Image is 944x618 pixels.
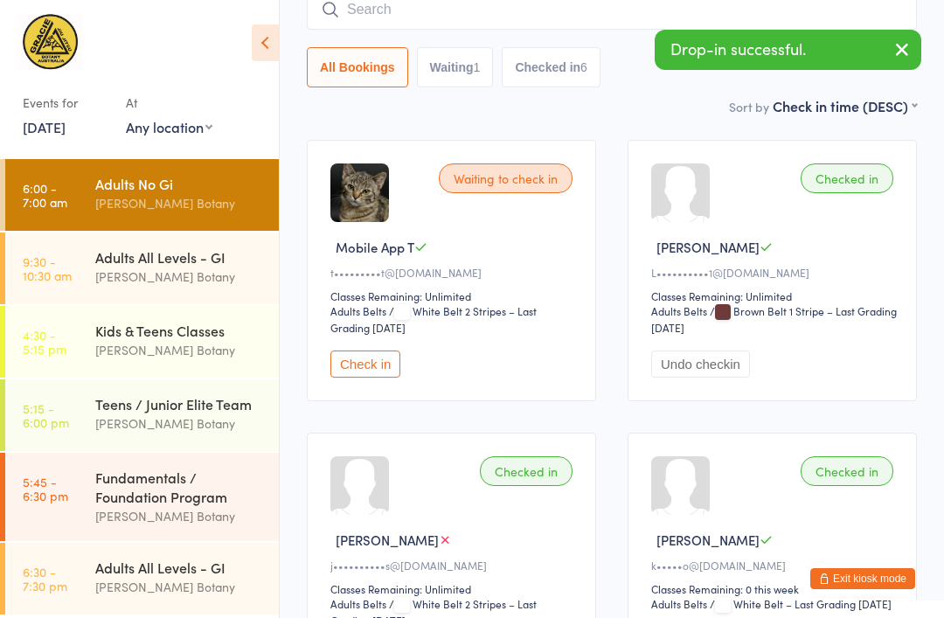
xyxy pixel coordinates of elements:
button: Checked in6 [502,47,600,87]
div: Drop-in successful. [655,30,921,70]
div: Classes Remaining: Unlimited [651,288,899,303]
time: 6:00 - 7:00 am [23,181,67,209]
div: Kids & Teens Classes [95,321,264,340]
div: Adults Belts [651,596,707,611]
time: 9:30 - 10:30 am [23,254,72,282]
div: [PERSON_NAME] Botany [95,267,264,287]
a: 5:45 -6:30 pmFundamentals / Foundation Program[PERSON_NAME] Botany [5,453,279,541]
div: [PERSON_NAME] Botany [95,193,264,213]
a: [DATE] [23,117,66,136]
div: Classes Remaining: 0 this week [651,581,899,596]
div: Checked in [480,456,573,486]
time: 5:15 - 6:00 pm [23,401,69,429]
div: Adults All Levels - GI [95,558,264,577]
div: Checked in [801,456,893,486]
div: L••••••••••1@[DOMAIN_NAME] [651,265,899,280]
time: 4:30 - 5:15 pm [23,328,66,356]
div: [PERSON_NAME] Botany [95,340,264,360]
div: Adults Belts [330,596,386,611]
div: Check in time (DESC) [773,96,917,115]
div: k•••••o@[DOMAIN_NAME] [651,558,899,573]
div: Adults All Levels - GI [95,247,264,267]
button: Check in [330,351,400,378]
span: [PERSON_NAME] [656,238,760,256]
div: Teens / Junior Elite Team [95,394,264,413]
div: Classes Remaining: Unlimited [330,288,578,303]
span: Mobile App T [336,238,414,256]
div: Classes Remaining: Unlimited [330,581,578,596]
div: Events for [23,88,108,117]
div: Fundamentals / Foundation Program [95,468,264,506]
time: 6:30 - 7:30 pm [23,565,67,593]
div: Adults No Gi [95,174,264,193]
a: 5:15 -6:00 pmTeens / Junior Elite Team[PERSON_NAME] Botany [5,379,279,451]
div: j••••••••••s@[DOMAIN_NAME] [330,558,578,573]
div: Adults Belts [651,303,707,318]
img: Gracie Botany [17,13,83,71]
div: At [126,88,212,117]
button: Waiting1 [417,47,494,87]
div: [PERSON_NAME] Botany [95,506,264,526]
a: 4:30 -5:15 pmKids & Teens Classes[PERSON_NAME] Botany [5,306,279,378]
div: [PERSON_NAME] Botany [95,413,264,434]
div: Adults Belts [330,303,386,318]
button: Undo checkin [651,351,750,378]
button: All Bookings [307,47,408,87]
a: 6:00 -7:00 amAdults No Gi[PERSON_NAME] Botany [5,159,279,231]
button: Exit kiosk mode [810,568,915,589]
div: Any location [126,117,212,136]
div: 6 [580,60,587,74]
div: [PERSON_NAME] Botany [95,577,264,597]
time: 5:45 - 6:30 pm [23,475,68,503]
span: / Brown Belt 1 Stripe – Last Grading [DATE] [651,303,897,335]
div: 1 [474,60,481,74]
a: 9:30 -10:30 amAdults All Levels - GI[PERSON_NAME] Botany [5,233,279,304]
a: 6:30 -7:30 pmAdults All Levels - GI[PERSON_NAME] Botany [5,543,279,615]
div: t•••••••••t@[DOMAIN_NAME] [330,265,578,280]
span: / White Belt – Last Grading [DATE] [710,596,892,611]
label: Sort by [729,98,769,115]
div: Waiting to check in [439,163,573,193]
img: image1730704728.png [330,163,389,222]
div: Checked in [801,163,893,193]
span: [PERSON_NAME] [336,531,439,549]
span: / White Belt 2 Stripes – Last Grading [DATE] [330,303,537,335]
span: [PERSON_NAME] [656,531,760,549]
